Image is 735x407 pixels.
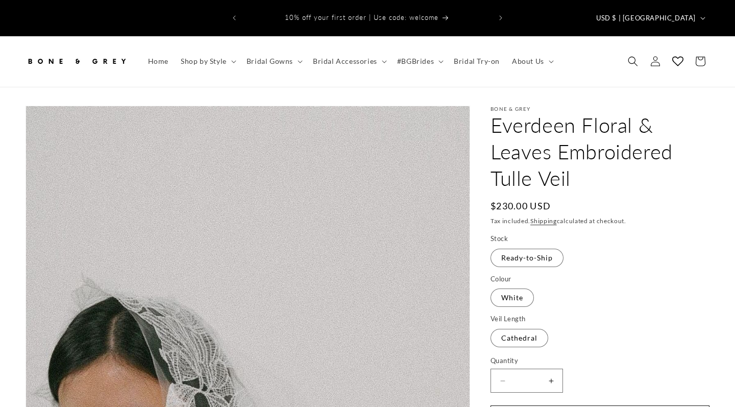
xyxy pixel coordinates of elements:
[148,57,168,66] span: Home
[590,8,709,28] button: USD $ | [GEOGRAPHIC_DATA]
[491,274,512,284] legend: Colour
[240,51,307,72] summary: Bridal Gowns
[506,51,558,72] summary: About Us
[491,216,709,226] div: Tax included. calculated at checkout.
[491,356,709,366] label: Quantity
[530,217,557,225] a: Shipping
[26,50,128,73] img: Bone and Grey Bridal
[489,8,512,28] button: Next announcement
[596,13,696,23] span: USD $ | [GEOGRAPHIC_DATA]
[454,57,500,66] span: Bridal Try-on
[142,51,175,72] a: Home
[491,199,551,213] span: $230.00 USD
[181,57,227,66] span: Shop by Style
[491,249,563,267] label: Ready-to-Ship
[491,112,709,191] h1: Everdeen Floral & Leaves Embroidered Tulle Veil
[223,8,246,28] button: Previous announcement
[512,57,544,66] span: About Us
[491,314,526,324] legend: Veil Length
[285,13,438,21] span: 10% off your first order | Use code: welcome
[22,46,132,77] a: Bone and Grey Bridal
[313,57,377,66] span: Bridal Accessories
[491,106,709,112] p: Bone & Grey
[391,51,448,72] summary: #BGBrides
[397,57,434,66] span: #BGBrides
[491,234,509,244] legend: Stock
[622,50,644,73] summary: Search
[247,57,293,66] span: Bridal Gowns
[175,51,240,72] summary: Shop by Style
[491,289,534,307] label: White
[448,51,506,72] a: Bridal Try-on
[491,329,548,347] label: Cathedral
[307,51,391,72] summary: Bridal Accessories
